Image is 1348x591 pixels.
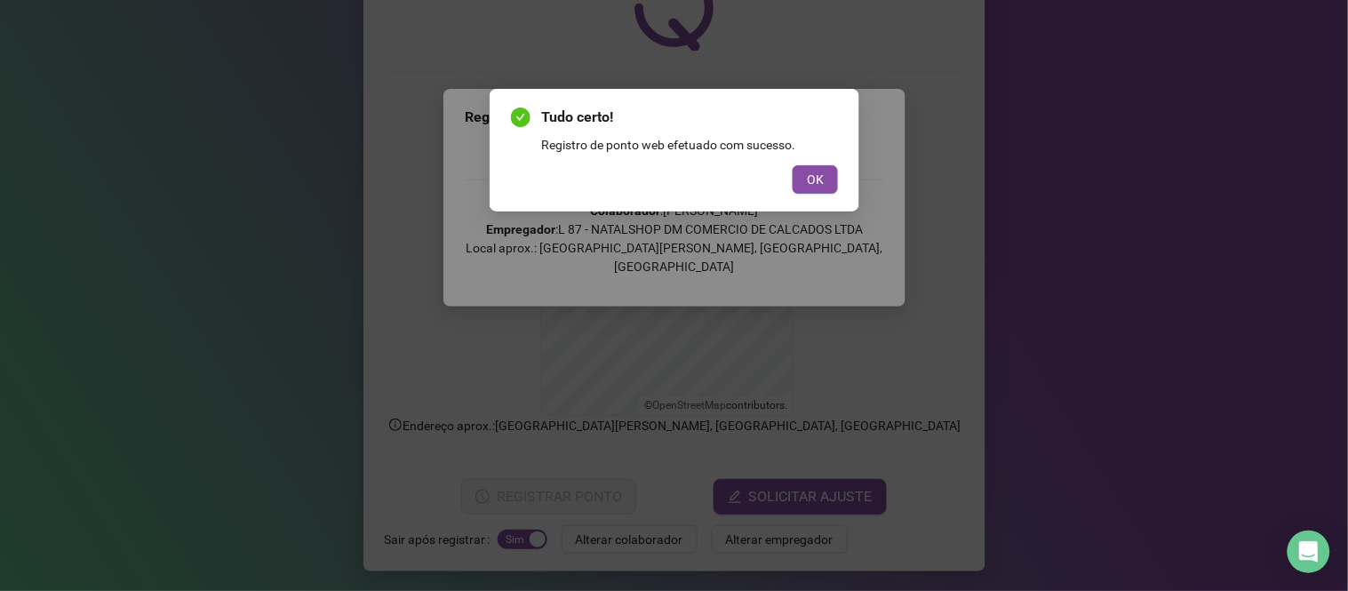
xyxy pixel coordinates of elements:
[511,108,530,127] span: check-circle
[541,135,838,155] div: Registro de ponto web efetuado com sucesso.
[541,107,838,128] span: Tudo certo!
[793,165,838,194] button: OK
[1288,531,1330,573] div: Open Intercom Messenger
[807,170,824,189] span: OK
